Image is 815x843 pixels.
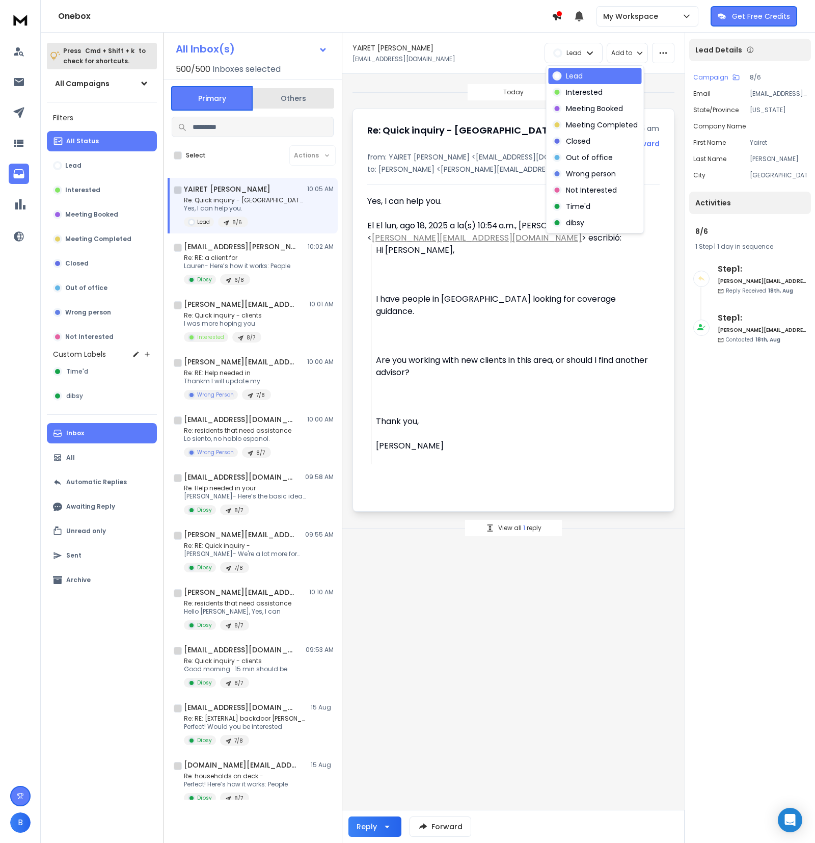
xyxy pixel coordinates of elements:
[498,524,541,532] p: View all reply
[197,391,234,399] p: Wrong Person
[566,120,638,130] p: Meeting Completed
[311,703,334,712] p: 15 Aug
[750,155,807,163] p: [PERSON_NAME]
[171,86,253,111] button: Primary
[367,123,592,138] h1: Re: Quick inquiry - [GEOGRAPHIC_DATA] clients
[184,320,262,328] p: I was more hoping you
[750,106,807,114] p: [US_STATE]
[184,204,306,213] p: Yes, I can help you.
[186,151,206,160] label: Select
[197,564,212,571] p: Dibsy
[718,277,807,285] h6: [PERSON_NAME][EMAIL_ADDRESS][DOMAIN_NAME]
[306,646,334,654] p: 09:53 AM
[367,195,651,207] div: Yes, I can help you.
[307,358,334,366] p: 10:00 AM
[234,795,243,802] p: 8/7
[256,449,265,457] p: 8/7
[55,78,110,89] h1: All Campaigns
[750,73,807,82] p: 8/6
[197,621,212,629] p: Dibsy
[184,377,271,385] p: Thankm I will update my
[352,43,433,53] h1: YAIRET [PERSON_NAME]
[718,312,807,324] h6: Step 1 :
[184,254,290,262] p: Re: RE: a client for
[603,11,662,21] p: My Workspace
[367,152,660,162] p: from: YAIRET [PERSON_NAME] <[EMAIL_ADDRESS][DOMAIN_NAME]>
[566,49,582,57] p: Lead
[234,622,243,629] p: 8/7
[247,334,255,341] p: 8/7
[695,45,742,55] p: Lead Details
[184,723,306,731] p: Perfect! Would you be interested
[197,736,212,744] p: Dibsy
[184,262,290,270] p: Lauren- Here’s how it works: People
[66,392,83,400] span: dibsy
[253,87,334,110] button: Others
[750,139,807,147] p: Yairet
[693,155,726,163] p: Last Name
[726,336,780,344] p: Contacted
[184,492,306,500] p: [PERSON_NAME]- Here’s the basic idea of
[197,449,234,456] p: Wrong Person
[750,90,807,98] p: [EMAIL_ADDRESS][DOMAIN_NAME]
[718,263,807,275] h6: Step 1 :
[307,185,334,193] p: 10:05 AM
[197,333,224,341] p: Interested
[65,162,81,170] p: Lead
[307,415,334,424] p: 10:00 AM
[66,429,84,437] p: Inbox
[693,139,726,147] p: First Name
[65,186,100,194] p: Interested
[693,122,746,130] p: Company Name
[755,336,780,344] span: 18th, Aug
[184,484,306,492] p: Re: Help needed in your
[410,816,471,837] button: Forward
[197,506,212,514] p: Dibsy
[184,427,291,435] p: Re: residents that need assistance
[184,657,287,665] p: Re: Quick inquiry - clients
[305,531,334,539] p: 09:55 AM
[176,63,210,75] span: 500 / 500
[65,210,118,219] p: Meeting Booked
[693,73,728,82] p: Campaign
[197,276,212,283] p: Dibsy
[65,284,107,292] p: Out of office
[66,527,106,535] p: Unread only
[732,11,790,21] p: Get Free Credits
[234,507,243,514] p: 8/7
[184,702,296,713] h1: [EMAIL_ADDRESS][DOMAIN_NAME]
[66,478,127,486] p: Automatic Replies
[184,772,288,780] p: Re: households on deck -
[689,192,811,214] div: Activities
[695,226,805,236] h1: 8/6
[184,242,296,252] h1: [EMAIL_ADDRESS][PERSON_NAME][DOMAIN_NAME]
[65,235,131,243] p: Meeting Completed
[197,794,212,802] p: Dibsy
[717,242,773,251] span: 1 day in sequence
[53,349,106,359] h3: Custom Labels
[611,49,632,57] p: Add to
[693,90,711,98] p: Email
[65,308,111,317] p: Wrong person
[197,679,212,687] p: Dibsy
[184,472,296,482] h1: [EMAIL_ADDRESS][DOMAIN_NAME]
[695,243,805,251] div: |
[184,542,306,550] p: Re: RE: Quick inquiry -
[197,218,210,226] p: Lead
[10,10,31,29] img: logo
[184,414,296,425] h1: [EMAIL_ADDRESS][DOMAIN_NAME]
[768,287,793,295] span: 18th, Aug
[352,55,455,63] p: [EMAIL_ADDRESS][DOMAIN_NAME]
[184,608,291,616] p: Hello [PERSON_NAME], Yes, I can
[63,46,146,66] p: Press to check for shortcuts.
[523,523,527,532] span: 1
[372,232,582,244] a: [PERSON_NAME][EMAIL_ADDRESS][DOMAIN_NAME]
[184,550,306,558] p: [PERSON_NAME]- We're a lot more formal
[309,588,334,596] p: 10:10 AM
[311,761,334,769] p: 15 Aug
[308,243,334,251] p: 10:02 AM
[778,808,802,832] div: Open Intercom Messenger
[234,276,244,284] p: 6/8
[66,454,75,462] p: All
[357,822,377,832] div: Reply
